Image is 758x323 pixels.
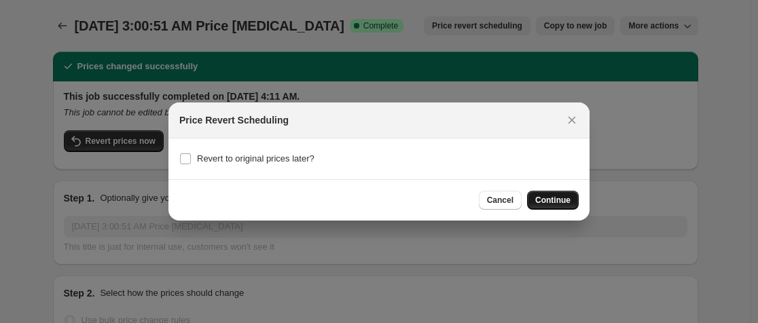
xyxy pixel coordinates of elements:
[479,191,522,210] button: Cancel
[487,195,513,206] span: Cancel
[535,195,571,206] span: Continue
[197,153,314,164] span: Revert to original prices later?
[562,111,581,130] button: Close
[527,191,579,210] button: Continue
[179,113,289,127] h2: Price Revert Scheduling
